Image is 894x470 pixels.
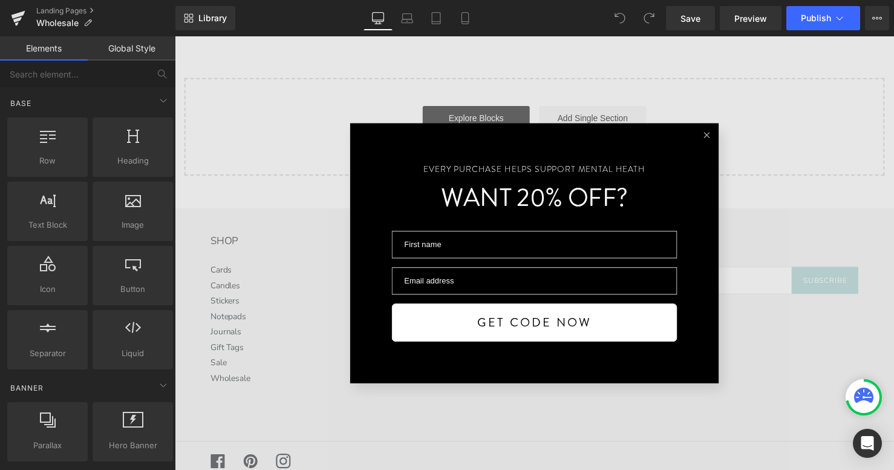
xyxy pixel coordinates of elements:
a: Global Style [88,36,175,61]
button: Undo [608,6,632,30]
span: Library [198,13,227,24]
span: Preview [734,12,767,25]
button: More [865,6,889,30]
a: Landing Pages [36,6,175,16]
button: Publish [786,6,860,30]
a: Mobile [451,6,480,30]
button: Redo [637,6,661,30]
span: ss [276,244,284,253]
a: Desktop [364,6,393,30]
span: Email addre [233,244,276,253]
span: Heading [96,154,169,167]
span: Text Block [11,219,84,231]
button: Get code now [221,272,511,311]
span: Publish [801,13,831,23]
span: Separator [11,347,84,360]
span: EVERY PURCHASE HELPS SUPPORT MENTAL HEATH [253,131,479,139]
a: Tablet [422,6,451,30]
span: Liquid [96,347,169,360]
span: Parallax [11,439,84,452]
span: Icon [11,283,84,296]
span: irst name [238,207,271,216]
a: Preview [720,6,781,30]
span: Button [96,283,169,296]
span: Wholesale [36,18,79,28]
span: Image [96,219,169,231]
span: F [233,207,238,216]
span: Base [9,98,33,109]
span: Save [680,12,700,25]
div: Open Intercom Messenger [853,429,882,458]
a: Laptop [393,6,422,30]
span: Get code now [308,282,424,300]
a: New Library [175,6,235,30]
span: Banner [9,382,45,394]
span: WANT 20% OFF? [271,149,461,179]
span: Hero Banner [96,439,169,452]
span: Row [11,154,84,167]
